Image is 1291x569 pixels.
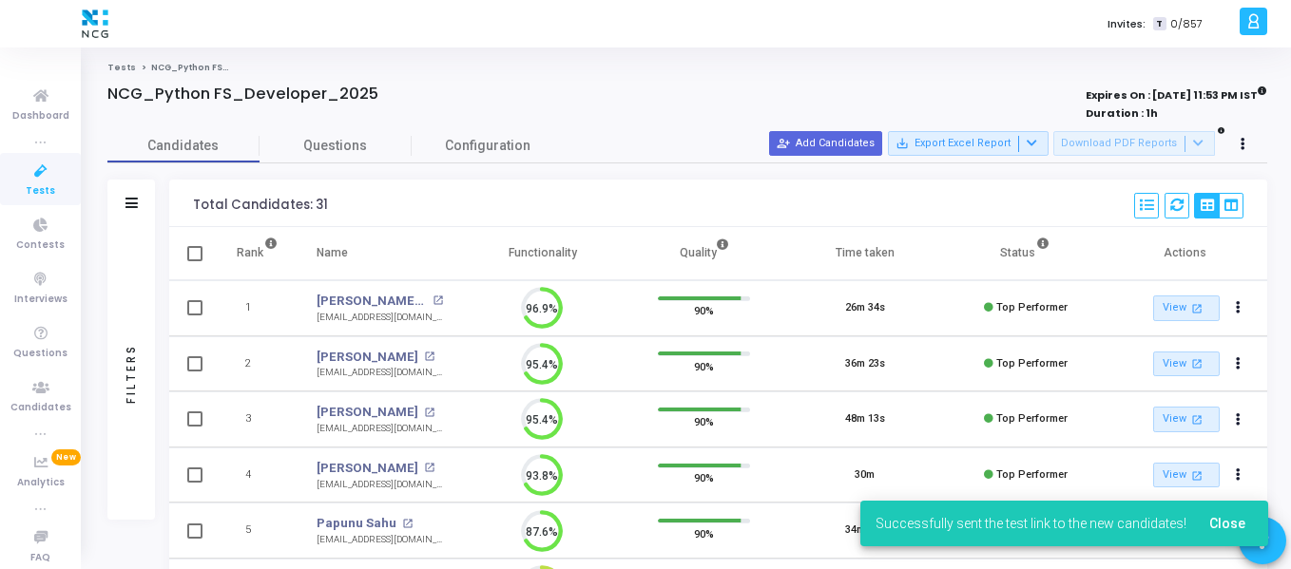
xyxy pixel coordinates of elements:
span: 90% [694,301,714,320]
a: [PERSON_NAME] [317,459,418,478]
th: Functionality [462,227,623,280]
span: 0/857 [1170,16,1203,32]
span: Top Performer [996,468,1068,481]
span: Dashboard [12,108,69,124]
span: Candidates [10,400,71,416]
th: Status [945,227,1106,280]
nav: breadcrumb [107,62,1267,74]
span: Candidates [107,136,260,156]
span: New [51,449,81,465]
mat-icon: open_in_new [424,351,434,362]
mat-icon: open_in_new [433,295,443,306]
th: Actions [1107,227,1267,280]
span: Questions [260,136,412,156]
div: [EMAIL_ADDRESS][DOMAIN_NAME] [317,478,443,492]
span: Tests [26,183,55,199]
button: Actions [1225,462,1252,488]
span: 90% [694,356,714,375]
div: Filters [123,269,140,478]
strong: Expires On : [DATE] 11:53 PM IST [1086,83,1267,104]
mat-icon: save_alt [896,137,909,150]
th: Quality [624,227,784,280]
img: logo [77,5,113,43]
span: Questions [13,346,67,362]
span: 90% [694,468,714,487]
mat-icon: person_add_alt [777,137,790,150]
span: Successfully sent the test link to the new candidates! [876,514,1186,533]
mat-icon: open_in_new [1189,355,1205,371]
span: 90% [694,523,714,542]
div: View Options [1194,193,1243,218]
div: Name [317,242,348,263]
th: Rank [217,227,298,280]
h4: NCG_Python FS_Developer_2025 [107,85,378,104]
a: [PERSON_NAME] [317,348,418,367]
a: Tests [107,62,136,73]
a: View [1153,351,1220,377]
a: View [1153,463,1220,488]
span: Top Performer [996,357,1068,370]
span: T [1153,17,1166,31]
div: 48m 13s [845,411,885,427]
a: View [1153,407,1220,432]
span: Configuration [445,136,530,156]
span: Close [1209,516,1245,531]
td: 1 [217,280,298,336]
span: 90% [694,412,714,431]
div: 26m 34s [845,300,885,316]
div: [EMAIL_ADDRESS][DOMAIN_NAME] [317,422,443,436]
button: Download PDF Reports [1053,131,1215,156]
button: Add Candidates [769,131,882,156]
span: Interviews [14,292,67,308]
div: 36m 23s [845,356,885,372]
td: 3 [217,391,298,447]
span: FAQ [30,550,50,566]
mat-icon: open_in_new [1189,467,1205,484]
div: Time taken [836,242,895,263]
a: View [1153,295,1220,321]
td: 5 [217,503,298,559]
a: Papunu Sahu [317,514,396,533]
span: Analytics [17,475,65,491]
div: [EMAIL_ADDRESS][DOMAIN_NAME] [317,533,443,547]
strong: Duration : 1h [1086,105,1158,121]
mat-icon: open_in_new [1189,411,1205,427]
div: [EMAIL_ADDRESS][DOMAIN_NAME] [317,311,443,325]
span: Top Performer [996,301,1068,313]
span: Contests [16,237,65,254]
mat-icon: open_in_new [402,519,413,529]
label: Invites: [1108,16,1146,32]
span: Top Performer [996,412,1068,425]
button: Close [1194,506,1261,541]
div: 30m [855,467,875,484]
button: Export Excel Report [888,131,1049,156]
mat-icon: open_in_new [1189,300,1205,316]
button: Actions [1225,407,1252,433]
mat-icon: open_in_new [424,408,434,418]
div: Total Candidates: 31 [193,198,328,213]
a: [PERSON_NAME] [317,403,418,422]
span: NCG_Python FS_Developer_2025 [151,62,311,73]
a: [PERSON_NAME] E [317,292,428,311]
div: [EMAIL_ADDRESS][DOMAIN_NAME] [317,366,443,380]
td: 4 [217,447,298,503]
button: Actions [1225,351,1252,377]
td: 2 [217,336,298,392]
button: Actions [1225,295,1252,322]
mat-icon: open_in_new [424,463,434,473]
